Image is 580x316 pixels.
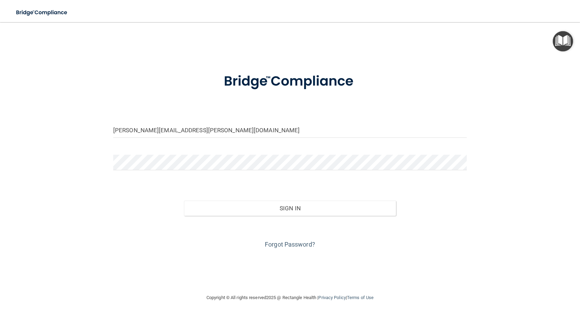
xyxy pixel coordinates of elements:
[553,31,573,51] button: Open Resource Center
[164,287,416,309] div: Copyright © All rights reserved 2025 @ Rectangle Health | |
[265,241,315,248] a: Forgot Password?
[347,295,374,300] a: Terms of Use
[113,122,467,138] input: Email
[10,6,74,20] img: bridge_compliance_login_screen.278c3ca4.svg
[184,201,396,216] button: Sign In
[210,64,370,99] img: bridge_compliance_login_screen.278c3ca4.svg
[318,295,346,300] a: Privacy Policy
